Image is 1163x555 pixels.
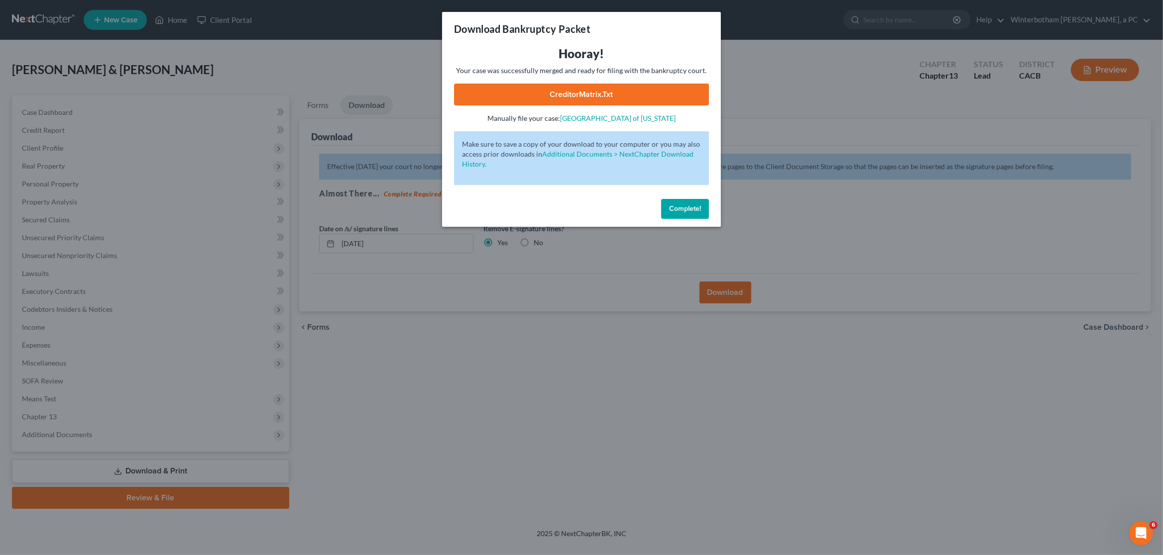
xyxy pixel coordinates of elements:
[454,46,709,62] h3: Hooray!
[454,113,709,123] p: Manually file your case:
[669,204,701,213] span: Complete!
[661,199,709,219] button: Complete!
[1129,521,1153,545] iframe: Intercom live chat
[454,66,709,76] p: Your case was successfully merged and ready for filing with the bankruptcy court.
[462,139,701,169] p: Make sure to save a copy of your download to your computer or you may also access prior downloads in
[560,114,676,122] a: [GEOGRAPHIC_DATA] of [US_STATE]
[1150,521,1158,529] span: 6
[454,22,590,36] h3: Download Bankruptcy Packet
[462,150,694,168] a: Additional Documents > NextChapter Download History.
[454,84,709,105] a: CreditorMatrix.txt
